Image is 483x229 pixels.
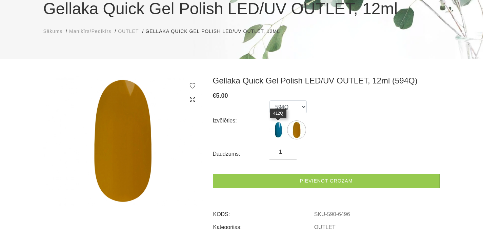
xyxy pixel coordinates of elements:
a: SKU-590-6496 [314,211,350,217]
img: Gellaka Quick Gel Polish LED/UV OUTLET, 12ml [43,76,203,206]
img: ... [288,121,305,138]
td: KODS: [213,206,314,218]
span: 5.00 [216,92,228,99]
a: Manikīrs/Pedikīrs [69,28,111,35]
span: € [213,92,216,99]
div: Izvēlēties: [213,115,270,126]
a: OUTLET [118,28,139,35]
img: ... [269,121,286,138]
div: Daudzums: [213,149,270,159]
li: Gellaka Quick Gel Polish LED/UV OUTLET, 12ml [145,28,287,35]
a: Sākums [43,28,63,35]
span: Sākums [43,28,63,34]
a: Pievienot grozam [213,174,440,188]
span: Manikīrs/Pedikīrs [69,28,111,34]
span: OUTLET [118,28,139,34]
h3: Gellaka Quick Gel Polish LED/UV OUTLET, 12ml (594Q) [213,76,440,86]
